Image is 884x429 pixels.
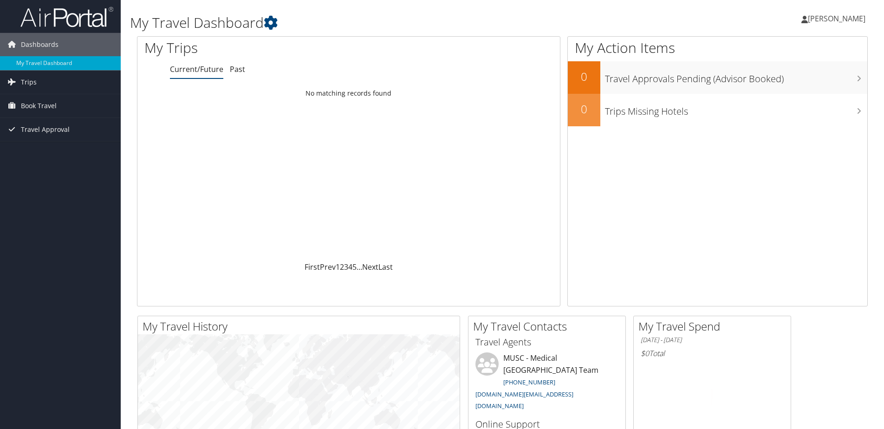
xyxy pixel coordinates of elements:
[568,38,867,58] h1: My Action Items
[641,336,784,344] h6: [DATE] - [DATE]
[336,262,340,272] a: 1
[21,71,37,94] span: Trips
[605,68,867,85] h3: Travel Approvals Pending (Advisor Booked)
[348,262,352,272] a: 4
[471,352,623,414] li: MUSC - Medical [GEOGRAPHIC_DATA] Team
[568,101,600,117] h2: 0
[130,13,626,32] h1: My Travel Dashboard
[352,262,357,272] a: 5
[144,38,377,58] h1: My Trips
[568,69,600,84] h2: 0
[137,85,560,102] td: No matching records found
[143,318,460,334] h2: My Travel History
[641,348,649,358] span: $0
[605,100,867,118] h3: Trips Missing Hotels
[357,262,362,272] span: …
[801,5,875,32] a: [PERSON_NAME]
[230,64,245,74] a: Past
[320,262,336,272] a: Prev
[362,262,378,272] a: Next
[638,318,791,334] h2: My Travel Spend
[473,318,625,334] h2: My Travel Contacts
[808,13,865,24] span: [PERSON_NAME]
[344,262,348,272] a: 3
[21,33,58,56] span: Dashboards
[305,262,320,272] a: First
[21,94,57,117] span: Book Travel
[503,378,555,386] a: [PHONE_NUMBER]
[568,61,867,94] a: 0Travel Approvals Pending (Advisor Booked)
[340,262,344,272] a: 2
[475,336,618,349] h3: Travel Agents
[475,390,573,410] a: [DOMAIN_NAME][EMAIL_ADDRESS][DOMAIN_NAME]
[568,94,867,126] a: 0Trips Missing Hotels
[170,64,223,74] a: Current/Future
[21,118,70,141] span: Travel Approval
[20,6,113,28] img: airportal-logo.png
[378,262,393,272] a: Last
[641,348,784,358] h6: Total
